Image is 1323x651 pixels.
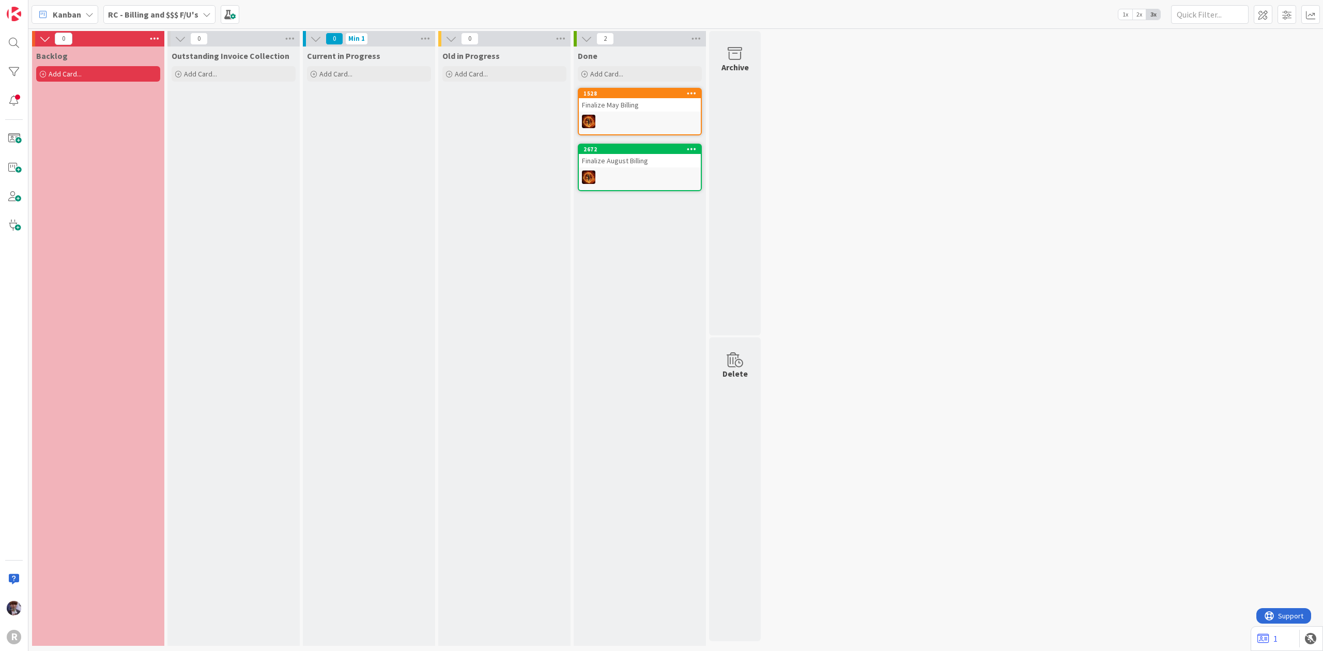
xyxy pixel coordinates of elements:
[722,367,748,380] div: Delete
[579,98,701,112] div: Finalize May Billing
[190,33,208,45] span: 0
[7,601,21,615] img: ML
[326,33,343,45] span: 0
[36,51,68,61] span: Backlog
[461,33,479,45] span: 0
[1146,9,1160,20] span: 3x
[579,145,701,167] div: 2672Finalize August Billing
[579,89,701,98] div: 1528
[596,33,614,45] span: 2
[578,144,702,191] a: 2672Finalize August BillingTR
[583,146,701,153] div: 2672
[22,2,47,14] span: Support
[55,33,72,45] span: 0
[49,69,82,79] span: Add Card...
[1118,9,1132,20] span: 1x
[348,36,365,41] div: Min 1
[579,154,701,167] div: Finalize August Billing
[579,115,701,128] div: TR
[53,8,81,21] span: Kanban
[1132,9,1146,20] span: 2x
[307,51,380,61] span: Current in Progress
[1257,632,1278,645] a: 1
[579,171,701,184] div: TR
[721,61,749,73] div: Archive
[184,69,217,79] span: Add Card...
[319,69,352,79] span: Add Card...
[583,90,701,97] div: 1528
[7,7,21,21] img: Visit kanbanzone.com
[1171,5,1249,24] input: Quick Filter...
[590,69,623,79] span: Add Card...
[455,69,488,79] span: Add Card...
[582,171,595,184] img: TR
[578,88,702,135] a: 1528Finalize May BillingTR
[7,630,21,644] div: R
[108,9,198,20] b: RC - Billing and $$$ F/U's
[442,51,500,61] span: Old in Progress
[582,115,595,128] img: TR
[579,89,701,112] div: 1528Finalize May Billing
[579,145,701,154] div: 2672
[172,51,289,61] span: Outstanding Invoice Collection
[578,51,597,61] span: Done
